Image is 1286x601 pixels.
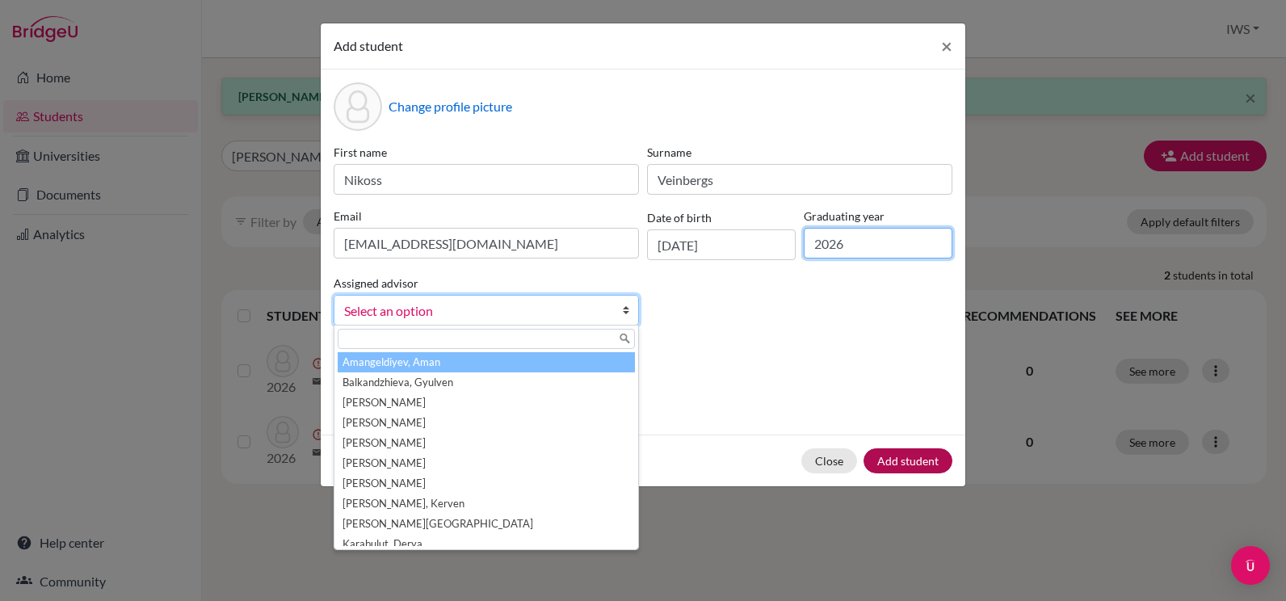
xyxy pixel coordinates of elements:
div: Profile picture [334,82,382,131]
label: Surname [647,144,952,161]
label: Assigned advisor [334,275,418,292]
li: [PERSON_NAME][GEOGRAPHIC_DATA] [338,514,635,534]
span: Add student [334,38,403,53]
label: Email [334,208,639,225]
li: Karabulut, Derya [338,534,635,554]
label: First name [334,144,639,161]
li: [PERSON_NAME] [338,433,635,453]
button: Close [801,448,857,473]
label: Graduating year [804,208,952,225]
span: × [941,34,952,57]
button: Add student [864,448,952,473]
button: Close [928,23,965,69]
p: Parents [334,351,952,371]
span: Select an option [344,300,607,322]
li: [PERSON_NAME] [338,393,635,413]
li: [PERSON_NAME] [338,413,635,433]
input: dd/mm/yyyy [647,229,796,260]
li: Balkandzhieva, Gyulven [338,372,635,393]
li: [PERSON_NAME] [338,473,635,494]
label: Date of birth [647,209,712,226]
li: Amangeldiyev, Aman [338,352,635,372]
div: Open Intercom Messenger [1231,546,1270,585]
li: [PERSON_NAME], Kerven [338,494,635,514]
li: [PERSON_NAME] [338,453,635,473]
